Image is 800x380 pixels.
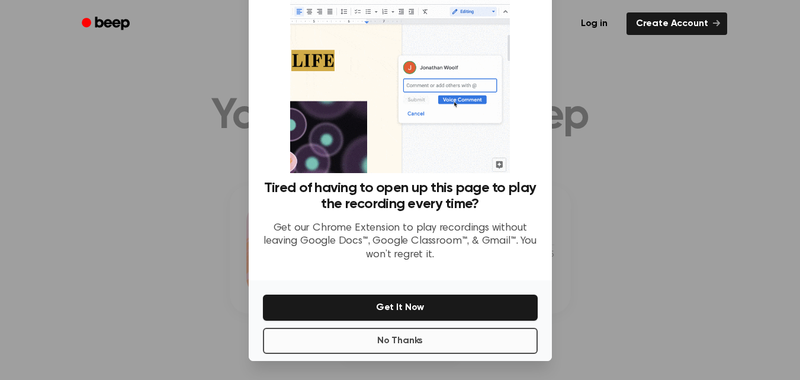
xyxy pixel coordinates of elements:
p: Get our Chrome Extension to play recordings without leaving Google Docs™, Google Classroom™, & Gm... [263,222,538,262]
a: Log in [569,10,619,37]
a: Beep [73,12,140,36]
h3: Tired of having to open up this page to play the recording every time? [263,180,538,212]
button: No Thanks [263,328,538,354]
a: Create Account [626,12,727,35]
button: Get It Now [263,295,538,321]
